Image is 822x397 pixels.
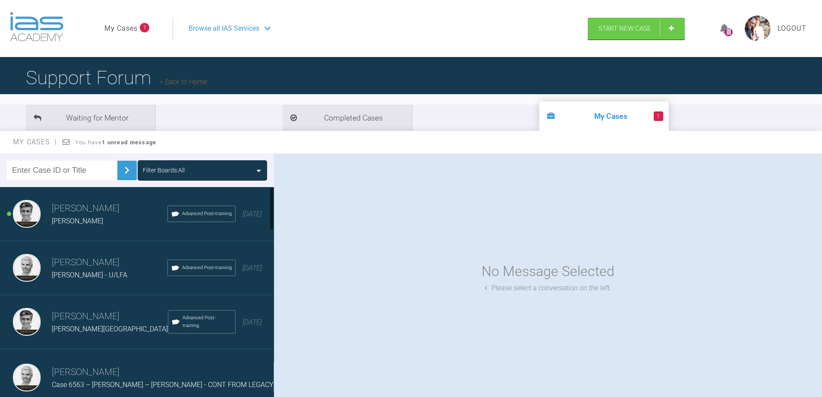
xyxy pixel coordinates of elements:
input: Enter Case ID or Title [7,161,117,180]
span: [DATE] [243,318,262,326]
span: [PERSON_NAME][GEOGRAPHIC_DATA] [52,325,168,333]
img: Ross Hobson [13,364,41,391]
span: Browse all IAS Services [189,23,259,34]
span: You have [75,139,157,146]
div: Filter Boards: All [143,165,185,175]
span: Advanced Post-training [182,264,232,272]
img: chevronRight.28bd32b0.svg [120,163,134,177]
img: logo-light.3e3ef733.png [10,12,63,41]
img: profile.png [745,16,771,41]
h3: [PERSON_NAME] [52,255,167,270]
a: Logout [778,23,806,34]
a: Start New Case [588,18,685,39]
span: 1 [140,23,149,32]
h1: Support Forum [26,63,207,93]
div: Please select a conversation on the left. [485,283,611,294]
span: [PERSON_NAME] [52,217,103,225]
span: [PERSON_NAME] - U/LFA [52,271,127,279]
h3: [PERSON_NAME] [52,309,168,324]
span: Advanced Post-training [182,210,232,218]
span: [DATE] [243,264,262,272]
li: Completed Cases [283,105,412,131]
strong: 1 unread message [102,139,156,146]
h3: [PERSON_NAME] [52,365,274,380]
div: 23 [724,28,733,36]
span: 1 [654,111,663,121]
li: Waiting for Mentor [26,105,155,131]
li: My Cases [539,102,669,131]
img: Ross Hobson [13,254,41,282]
span: [DATE] [243,210,262,218]
div: No Message Selected [482,260,614,283]
h3: [PERSON_NAME] [52,201,167,216]
span: Advanced Post-training [183,314,232,330]
img: Asif Chatoo [13,308,41,336]
span: Start New Case [598,25,651,32]
span: Case 6563 – [PERSON_NAME] – [PERSON_NAME] - CONT FROM LEGACY [52,381,274,389]
img: Asif Chatoo [13,200,41,228]
a: Back to Home [160,78,207,86]
a: My Cases [104,23,138,34]
span: My Cases [13,138,57,146]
